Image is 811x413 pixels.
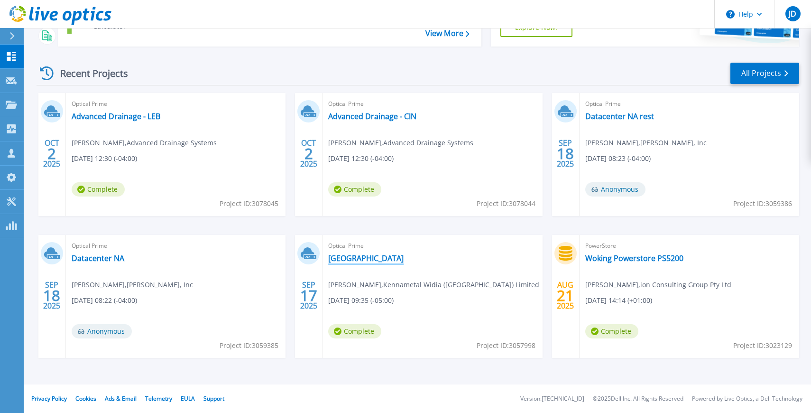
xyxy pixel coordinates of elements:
span: [PERSON_NAME] , ion Consulting Group Pty Ltd [585,280,731,290]
span: 18 [557,150,574,158]
span: Anonymous [585,182,645,197]
span: [DATE] 08:23 (-04:00) [585,153,651,164]
div: SEP 2025 [556,136,574,171]
span: 17 [300,291,317,300]
div: SEP 2025 [300,278,318,313]
li: Powered by Live Optics, a Dell Technology [692,396,802,402]
span: Project ID: 3057998 [477,340,535,351]
span: Optical Prime [585,99,793,109]
span: [DATE] 14:14 (+01:00) [585,295,652,306]
a: View More [425,29,470,38]
span: Optical Prime [328,241,536,251]
a: Cookies [75,394,96,403]
span: 2 [47,150,56,158]
span: Optical Prime [72,99,280,109]
span: Optical Prime [72,241,280,251]
span: 21 [557,291,574,300]
a: Ads & Email [105,394,137,403]
span: Complete [328,182,381,197]
span: Optical Prime [328,99,536,109]
span: Complete [328,324,381,338]
span: 2 [304,150,313,158]
div: OCT 2025 [300,136,318,171]
span: [DATE] 12:30 (-04:00) [72,153,137,164]
div: SEP 2025 [43,278,61,313]
a: Datacenter NA rest [585,112,654,121]
span: [PERSON_NAME] , [PERSON_NAME], Inc [585,138,707,148]
span: Project ID: 3078044 [477,198,535,209]
span: JD [789,10,796,18]
span: 18 [43,291,60,300]
a: EULA [181,394,195,403]
a: Datacenter NA [72,253,124,263]
a: Privacy Policy [31,394,67,403]
a: Advanced Drainage - LEB [72,112,160,121]
a: Telemetry [145,394,172,403]
span: Complete [72,182,125,197]
span: Project ID: 3078045 [220,198,278,209]
span: [PERSON_NAME] , Advanced Drainage Systems [328,138,473,148]
div: OCT 2025 [43,136,61,171]
span: PowerStore [585,241,793,251]
span: Anonymous [72,324,132,338]
span: [DATE] 09:35 (-05:00) [328,295,394,306]
a: Advanced Drainage - CIN [328,112,416,121]
span: Project ID: 3023129 [733,340,792,351]
span: [PERSON_NAME] , Advanced Drainage Systems [72,138,217,148]
a: [GEOGRAPHIC_DATA] [328,253,404,263]
li: © 2025 Dell Inc. All Rights Reserved [593,396,683,402]
a: All Projects [730,63,799,84]
div: AUG 2025 [556,278,574,313]
span: [PERSON_NAME] , Kennametal Widia ([GEOGRAPHIC_DATA]) Limited [328,280,539,290]
li: Version: [TECHNICAL_ID] [520,396,584,402]
span: [DATE] 12:30 (-04:00) [328,153,394,164]
span: Complete [585,324,638,338]
span: [PERSON_NAME] , [PERSON_NAME], Inc [72,280,193,290]
span: [DATE] 08:22 (-04:00) [72,295,137,306]
a: Woking Powerstore PS5200 [585,253,683,263]
div: Recent Projects [37,62,141,85]
span: Project ID: 3059386 [733,198,792,209]
span: Project ID: 3059385 [220,340,278,351]
a: Support [203,394,224,403]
